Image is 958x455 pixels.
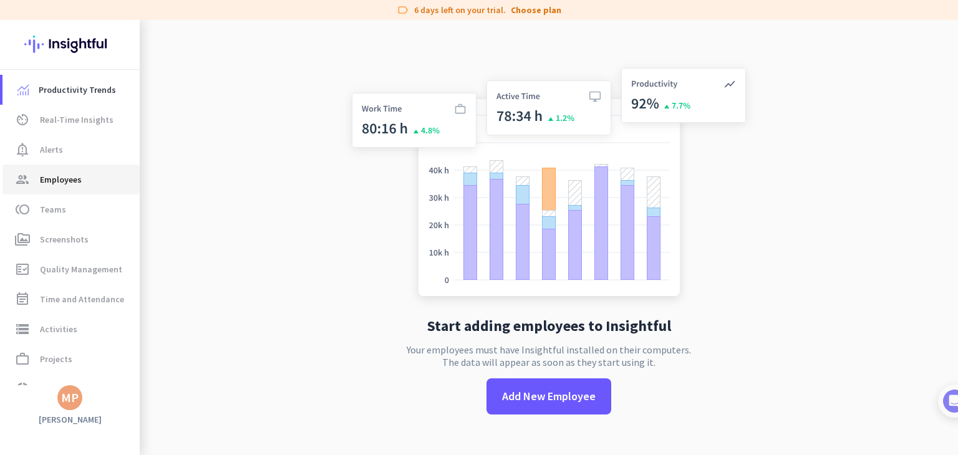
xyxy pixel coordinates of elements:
[502,388,596,405] span: Add New Employee
[15,262,30,277] i: fact_check
[40,232,89,247] span: Screenshots
[15,322,30,337] i: storage
[40,142,63,157] span: Alerts
[397,4,409,16] i: label
[15,112,30,127] i: av_timer
[40,112,114,127] span: Real-Time Insights
[2,75,140,105] a: menu-itemProductivity Trends
[40,381,70,396] span: Reports
[2,194,140,224] a: tollTeams
[427,318,671,333] h2: Start adding employees to Insightful
[40,262,122,277] span: Quality Management
[486,378,611,414] button: Add New Employee
[15,172,30,187] i: group
[17,84,29,95] img: menu-item
[2,135,140,165] a: notification_importantAlerts
[2,105,140,135] a: av_timerReal-Time Insights
[40,202,66,217] span: Teams
[2,344,140,374] a: work_outlineProjects
[2,224,140,254] a: perm_mediaScreenshots
[15,292,30,307] i: event_note
[15,142,30,157] i: notification_important
[15,352,30,366] i: work_outline
[2,254,140,284] a: fact_checkQuality Management
[342,60,755,309] img: no-search-results
[15,232,30,247] i: perm_media
[15,202,30,217] i: toll
[2,374,140,404] a: data_usageReportsexpand_more
[40,292,124,307] span: Time and Attendance
[24,20,115,69] img: Insightful logo
[40,322,77,337] span: Activities
[107,378,130,400] button: expand_more
[40,352,72,366] span: Projects
[61,391,79,404] div: MP
[39,82,116,97] span: Productivity Trends
[407,343,691,368] p: Your employees must have Insightful installed on their computers. The data will appear as soon as...
[2,284,140,314] a: event_noteTime and Attendance
[511,4,561,16] a: Choose plan
[40,172,82,187] span: Employees
[15,381,30,396] i: data_usage
[2,314,140,344] a: storageActivities
[2,165,140,194] a: groupEmployees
